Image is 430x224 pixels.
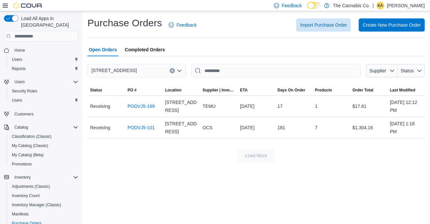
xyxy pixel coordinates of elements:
span: My Catalog (Beta) [12,152,44,158]
a: Promotions [9,160,35,168]
span: Receiving [90,102,110,110]
span: Load All Apps in [GEOGRAPHIC_DATA] [18,15,78,28]
span: Create New Purchase Order [363,22,421,28]
button: Inventory [1,173,81,182]
div: [DATE] [237,121,275,134]
span: Users [14,79,25,85]
button: Status [397,64,425,77]
span: Completed Orders [125,43,165,56]
button: Days On Order [275,85,312,95]
p: | [372,2,374,10]
div: Location [165,87,181,93]
button: My Catalog (Classic) [7,141,81,150]
span: Supplier | Invoice Number [203,87,235,93]
span: Home [12,46,78,54]
button: Load More [238,149,275,162]
div: [DATE] [237,100,275,113]
a: Inventory Manager (Classic) [9,201,64,209]
button: Inventory Manager (Classic) [7,200,81,210]
span: Status [90,87,102,93]
a: Inventory Count [9,192,42,200]
span: Manifests [9,210,78,218]
button: Catalog [12,123,31,131]
span: KA [378,2,383,10]
span: My Catalog (Beta) [9,151,78,159]
span: Reports [9,65,78,73]
input: This is a search bar. After typing your query, hit enter to filter the results lower in the page. [191,64,361,77]
span: Home [14,48,25,53]
span: Manifests [12,212,29,217]
a: Feedback [166,18,199,32]
button: Open list of options [177,68,182,73]
button: Order Total [350,85,387,95]
span: Security Roles [12,88,37,94]
button: Supplier [366,64,397,77]
span: Classification (Classic) [9,133,78,140]
span: Open Orders [89,43,117,56]
span: Users [12,98,22,103]
a: Classification (Classic) [9,133,54,140]
span: 1 [315,102,318,110]
span: Inventory Manager (Classic) [12,202,61,208]
a: Adjustments (Classic) [9,183,53,190]
span: 17 [277,102,283,110]
div: OCS [200,121,237,134]
button: Users [7,96,81,105]
button: Inventory Count [7,191,81,200]
img: Cova [13,2,43,9]
span: Security Roles [9,87,78,95]
button: Supplier | Invoice Number [200,85,237,95]
button: Home [1,45,81,55]
div: TEMU [200,100,237,113]
button: Classification (Classic) [7,132,81,141]
div: $1,304.16 [350,121,387,134]
button: Users [12,78,27,86]
button: PO # [125,85,162,95]
a: PODVJ5-169 [128,102,155,110]
button: Clear input [170,68,175,73]
span: [STREET_ADDRESS] [91,66,137,74]
button: My Catalog (Beta) [7,150,81,160]
p: The Cannabis Co. [333,2,370,10]
button: Create New Purchase Order [359,18,425,32]
span: Users [9,96,78,104]
button: Promotions [7,160,81,169]
input: Dark Mode [307,2,321,9]
button: Manifests [7,210,81,219]
span: PO # [128,87,136,93]
span: ETA [240,87,248,93]
span: [STREET_ADDRESS] [165,98,197,114]
span: My Catalog (Classic) [9,142,78,150]
span: Reports [12,66,26,71]
a: Customers [12,110,36,118]
button: Users [1,77,81,87]
button: Location [162,85,200,95]
span: Promotions [9,160,78,168]
div: Kathryn Aubert [376,2,384,10]
span: Inventory Count [9,192,78,200]
a: Reports [9,65,28,73]
span: Users [12,57,22,62]
button: Products [312,85,350,95]
button: Reports [7,64,81,73]
span: Last Modified [390,87,415,93]
span: Customers [14,112,34,117]
a: Manifests [9,210,31,218]
h1: Purchase Orders [87,16,162,30]
div: [DATE] 12:12 PM [387,96,425,117]
span: Load More [245,152,267,159]
span: Feedback [282,2,302,9]
a: Home [12,46,28,54]
button: Last Modified [387,85,425,95]
span: Inventory [14,175,31,180]
button: Security Roles [7,87,81,96]
span: Customers [12,110,78,118]
span: My Catalog (Classic) [12,143,48,148]
span: Feedback [177,22,197,28]
span: Supplier [370,68,386,73]
span: Products [315,87,332,93]
a: PODVJ5-101 [128,124,155,132]
button: Import Purchase Order [296,18,351,32]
